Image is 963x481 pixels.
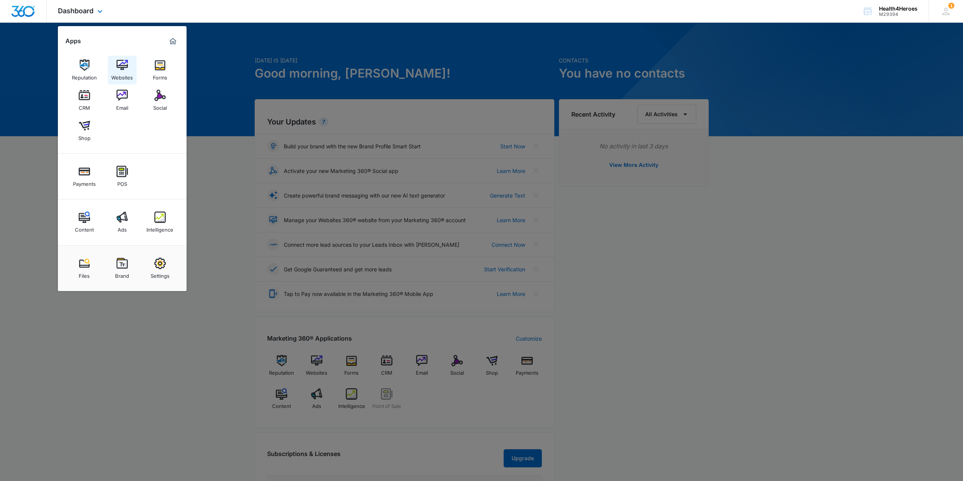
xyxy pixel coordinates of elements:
[70,116,99,145] a: Shop
[72,71,97,81] div: Reputation
[146,86,174,115] a: Social
[948,3,954,9] span: 1
[70,56,99,84] a: Reputation
[146,254,174,283] a: Settings
[75,223,94,233] div: Content
[108,56,137,84] a: Websites
[111,71,133,81] div: Websites
[73,177,96,187] div: Payments
[118,223,127,233] div: Ads
[70,162,99,191] a: Payments
[79,269,90,279] div: Files
[115,269,129,279] div: Brand
[167,35,179,47] a: Marketing 360® Dashboard
[70,208,99,237] a: Content
[879,12,918,17] div: account id
[117,177,127,187] div: POS
[108,254,137,283] a: Brand
[146,56,174,84] a: Forms
[65,37,81,45] h2: Apps
[58,7,93,15] span: Dashboard
[151,269,170,279] div: Settings
[79,101,90,111] div: CRM
[153,71,167,81] div: Forms
[879,6,918,12] div: account name
[70,86,99,115] a: CRM
[948,3,954,9] div: notifications count
[146,223,173,233] div: Intelligence
[146,208,174,237] a: Intelligence
[116,101,128,111] div: Email
[108,86,137,115] a: Email
[153,101,167,111] div: Social
[78,131,90,141] div: Shop
[108,162,137,191] a: POS
[70,254,99,283] a: Files
[108,208,137,237] a: Ads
